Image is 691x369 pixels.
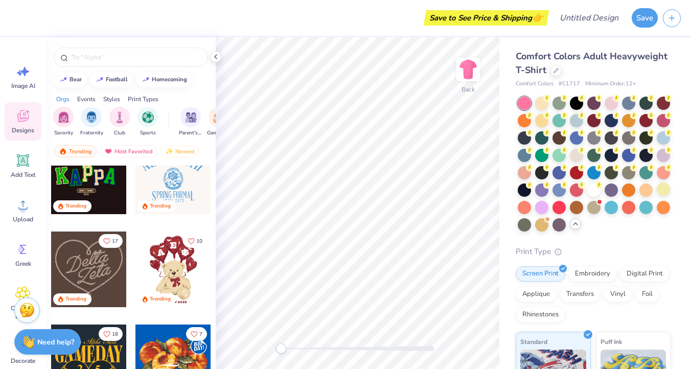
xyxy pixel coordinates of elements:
button: filter button [80,107,103,137]
span: Parent's Weekend [179,129,202,137]
span: Sports [140,129,156,137]
button: Like [99,234,123,248]
strong: Need help? [37,337,74,347]
input: Untitled Design [551,8,627,28]
span: Puff Ink [601,336,622,347]
img: Fraternity Image [86,111,97,123]
button: filter button [109,107,130,137]
span: 17 [112,239,118,244]
div: Screen Print [516,266,565,282]
button: Like [99,327,123,341]
div: Styles [103,95,120,104]
span: Clipart & logos [6,304,40,320]
img: trend_line.gif [142,77,150,83]
div: Rhinestones [516,307,565,322]
span: Club [114,129,125,137]
img: Sorority Image [58,111,70,123]
div: filter for Parent's Weekend [179,107,202,137]
div: filter for Fraternity [80,107,103,137]
button: filter button [53,107,74,137]
button: filter button [179,107,202,137]
img: Parent's Weekend Image [185,111,197,123]
button: Like [183,234,207,248]
span: Upload [13,215,33,223]
div: Print Types [128,95,158,104]
div: Accessibility label [276,343,286,354]
span: Designs [12,126,34,134]
div: Vinyl [604,287,632,302]
img: Back [458,59,478,80]
span: Add Text [11,171,35,179]
span: # C1717 [559,80,580,88]
div: Trending [150,295,171,303]
span: Image AI [11,82,35,90]
div: Trending [54,145,97,157]
img: Sports Image [142,111,154,123]
span: Fraternity [80,129,103,137]
div: filter for Sorority [53,107,74,137]
div: filter for Club [109,107,130,137]
img: trending.gif [59,148,67,155]
span: 18 [112,332,118,337]
div: Events [77,95,96,104]
button: Like [186,327,207,341]
div: Most Favorited [100,145,157,157]
div: football [106,77,128,82]
span: 10 [196,239,202,244]
img: trend_line.gif [59,77,67,83]
div: Foil [635,287,659,302]
span: 7 [199,332,202,337]
img: Club Image [114,111,125,123]
div: Newest [160,145,199,157]
span: Standard [520,336,547,347]
button: homecoming [136,72,192,87]
div: Trending [65,295,86,303]
div: Trending [150,202,171,210]
img: trend_line.gif [96,77,104,83]
button: filter button [137,107,158,137]
span: Comfort Colors [516,80,554,88]
button: Save [632,8,658,28]
span: Decorate [11,357,35,365]
span: Game Day [207,129,231,137]
div: Transfers [560,287,601,302]
div: Digital Print [620,266,670,282]
div: Save to See Price & Shipping [426,10,546,26]
button: filter button [207,107,231,137]
span: Sorority [54,129,73,137]
div: filter for Game Day [207,107,231,137]
div: homecoming [152,77,187,82]
span: Greek [15,260,31,268]
span: Minimum Order: 12 + [585,80,636,88]
img: most_fav.gif [104,148,112,155]
div: Trending [65,202,86,210]
div: filter for Sports [137,107,158,137]
span: 👉 [532,11,543,24]
input: Try "Alpha" [71,52,201,62]
button: football [90,72,132,87]
span: Comfort Colors Adult Heavyweight T-Shirt [516,50,667,76]
div: Embroidery [568,266,617,282]
img: Game Day Image [213,111,225,123]
div: Orgs [56,95,70,104]
div: bear [70,77,82,82]
div: Back [462,85,475,94]
div: Print Type [516,246,671,258]
div: Applique [516,287,557,302]
button: bear [54,72,86,87]
img: newest.gif [165,148,173,155]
